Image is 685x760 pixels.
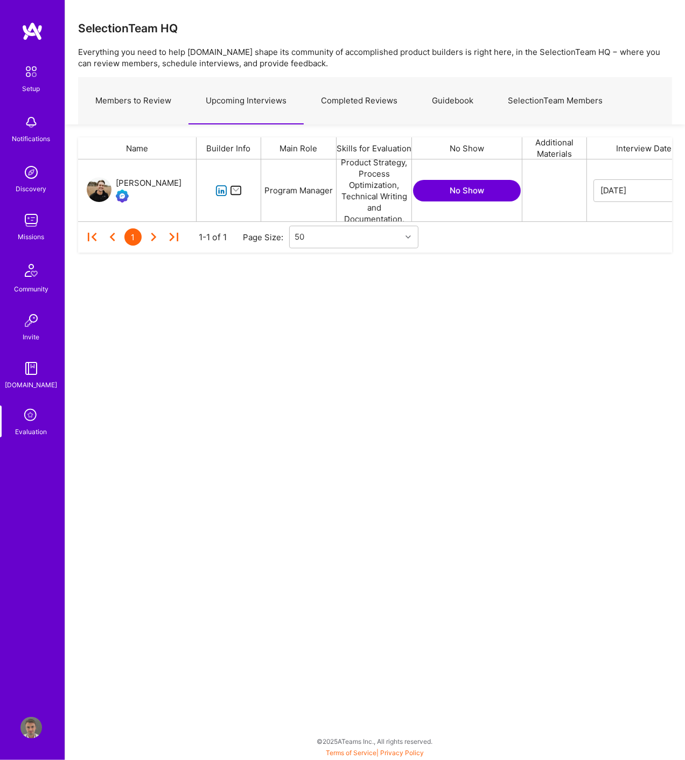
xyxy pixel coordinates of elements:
a: Members to Review [78,78,188,124]
div: Invite [23,331,40,343]
img: sort [672,137,679,159]
div: Additional Materials [522,137,587,159]
img: Invite [20,310,42,331]
div: Main Role [261,137,337,159]
div: [DOMAIN_NAME] [5,379,58,391]
div: Discovery [16,183,47,194]
img: logo [22,22,43,41]
a: User Avatar[PERSON_NAME]Evaluation Call Booked [87,177,181,205]
img: teamwork [20,210,42,231]
div: 50 [295,232,305,243]
a: Terms of Service [326,749,376,757]
div: [PERSON_NAME] [116,177,181,190]
img: Evaluation Call Booked [116,190,129,203]
div: Content Development, Product Strategy, Process Optimization, Technical Writing and Documentation,... [337,159,412,221]
a: SelectionTeam Members [491,78,620,124]
div: Evaluation [16,426,47,437]
i: icon SelectionTeam [21,406,41,426]
div: Setup [23,83,40,94]
div: Builder Info [197,137,261,159]
img: setup [20,60,43,83]
a: Privacy Policy [380,749,424,757]
i: icon Chevron [406,234,411,240]
div: © 2025 ATeams Inc., All rights reserved. [65,728,685,755]
div: Community [14,283,48,295]
button: No Show [413,180,521,201]
a: Guidebook [415,78,491,124]
div: No Show [412,137,522,159]
div: 1-1 of 1 [199,232,227,243]
span: | [326,749,424,757]
i: icon Mail [230,184,242,197]
i: icon linkedIn [215,185,228,197]
div: Name [78,137,197,159]
img: bell [20,111,42,133]
a: User Avatar [18,717,45,738]
img: User Avatar [20,717,42,738]
div: Missions [18,231,45,242]
img: guide book [20,358,42,379]
img: User Avatar [87,177,111,202]
div: 1 [124,228,142,246]
div: Page Size: [243,232,289,243]
a: Upcoming Interviews [188,78,304,124]
div: Program Manager [261,159,337,221]
a: Completed Reviews [304,78,415,124]
img: discovery [20,162,42,183]
h3: SelectionTeam HQ [78,22,178,35]
div: Skills for Evaluation [337,137,412,159]
p: Everything you need to help [DOMAIN_NAME] shape its community of accomplished product builders is... [78,46,672,69]
div: Notifications [12,133,51,144]
img: Community [18,257,44,283]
